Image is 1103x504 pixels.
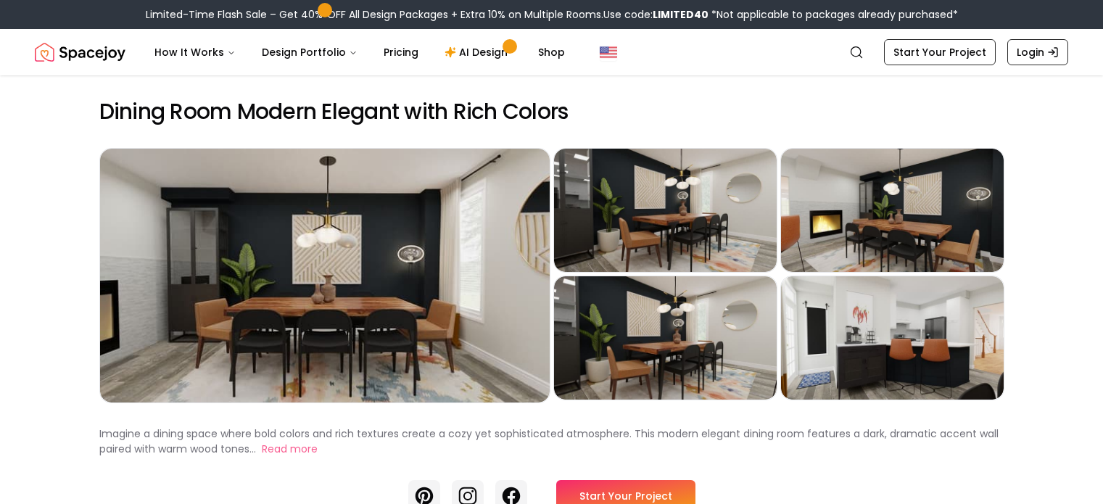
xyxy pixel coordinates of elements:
a: AI Design [433,38,524,67]
img: Spacejoy Logo [35,38,125,67]
button: Read more [262,442,318,457]
span: *Not applicable to packages already purchased* [709,7,958,22]
nav: Main [143,38,577,67]
img: United States [600,44,617,61]
h2: Dining Room Modern Elegant with Rich Colors [99,99,1004,125]
button: How It Works [143,38,247,67]
a: Shop [526,38,577,67]
a: Pricing [372,38,430,67]
div: Limited-Time Flash Sale – Get 40% OFF All Design Packages + Extra 10% on Multiple Rooms. [146,7,958,22]
a: Start Your Project [884,39,996,65]
p: Imagine a dining space where bold colors and rich textures create a cozy yet sophisticated atmosp... [99,426,999,456]
nav: Global [35,29,1068,75]
a: Spacejoy [35,38,125,67]
span: Use code: [603,7,709,22]
b: LIMITED40 [653,7,709,22]
button: Design Portfolio [250,38,369,67]
a: Login [1007,39,1068,65]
